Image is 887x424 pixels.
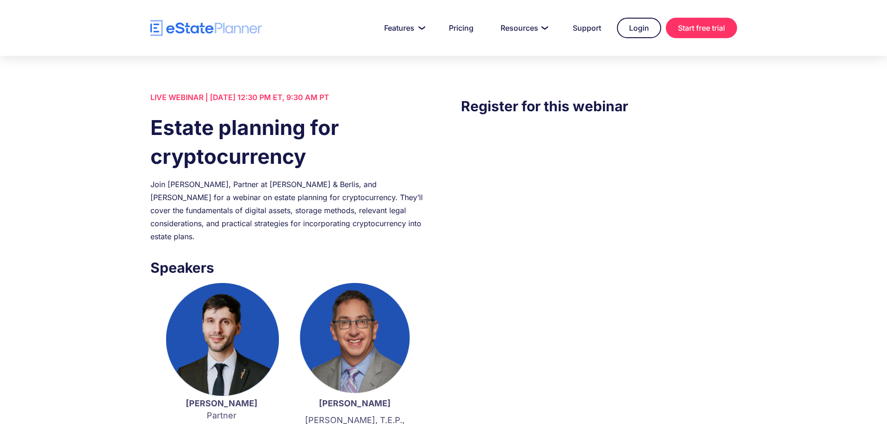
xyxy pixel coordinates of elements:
[562,19,612,37] a: Support
[150,20,262,36] a: home
[164,397,279,422] p: Partner
[186,398,257,408] strong: [PERSON_NAME]
[319,398,391,408] strong: [PERSON_NAME]
[461,135,737,205] iframe: Form 0
[666,18,737,38] a: Start free trial
[373,19,433,37] a: Features
[150,91,426,104] div: LIVE WEBINAR | [DATE] 12:30 PM ET, 9:30 AM PT
[489,19,557,37] a: Resources
[438,19,485,37] a: Pricing
[150,178,426,243] div: Join [PERSON_NAME], Partner at [PERSON_NAME] & Berlis, and [PERSON_NAME] for a webinar on estate ...
[617,18,661,38] a: Login
[150,257,426,278] h3: Speakers
[461,95,737,117] h3: Register for this webinar
[150,113,426,171] h1: Estate planning for cryptocurrency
